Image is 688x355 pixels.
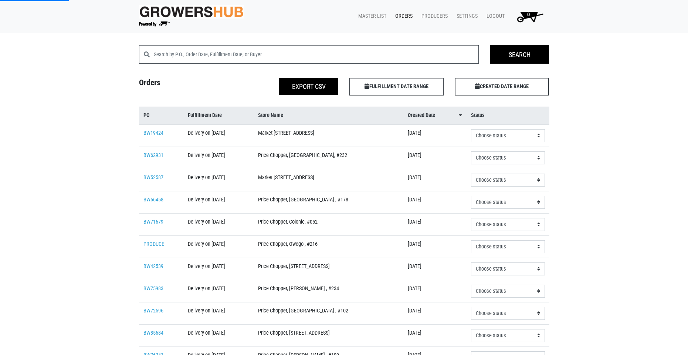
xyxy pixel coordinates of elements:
a: Settings [451,9,481,23]
input: Search [490,45,549,64]
a: Orders [389,9,416,23]
a: Producers [416,9,451,23]
a: BW42539 [143,263,163,269]
span: Status [471,111,485,120]
td: Price Chopper, Owego , #216 [254,235,403,258]
a: BW62931 [143,152,163,158]
td: [DATE] [403,302,467,324]
span: 0 [527,11,530,18]
a: BW71679 [143,219,163,225]
td: [DATE] [403,124,467,147]
button: Export CSV [279,78,338,95]
a: BW52587 [143,174,163,181]
td: Price Chopper, [STREET_ADDRESS] [254,324,403,346]
td: [DATE] [403,213,467,235]
td: Market [STREET_ADDRESS] [254,124,403,147]
span: PO [143,111,150,120]
span: Store Name [258,111,283,120]
td: Delivery on [DATE] [183,147,253,169]
td: [DATE] [403,147,467,169]
a: PRODUCE [143,241,164,247]
td: Price Chopper, [PERSON_NAME] , #234 [254,280,403,302]
span: FULFILLMENT DATE RANGE [349,78,444,96]
td: Price Chopper, [STREET_ADDRESS] [254,258,403,280]
td: Delivery on [DATE] [183,302,253,324]
td: Delivery on [DATE] [183,324,253,346]
td: [DATE] [403,191,467,213]
a: Status [471,111,545,120]
a: BW66458 [143,197,163,203]
td: Price Chopper, [GEOGRAPHIC_DATA], #232 [254,147,403,169]
td: Delivery on [DATE] [183,235,253,258]
a: Created Date [408,111,462,120]
td: [DATE] [403,258,467,280]
a: BW85684 [143,330,163,336]
td: Delivery on [DATE] [183,280,253,302]
span: CREATED DATE RANGE [455,78,549,96]
a: Fulfillment Date [188,111,249,120]
a: Store Name [258,111,399,120]
a: BW75983 [143,285,163,292]
td: Delivery on [DATE] [183,191,253,213]
td: Delivery on [DATE] [183,169,253,191]
td: Price Chopper, Colonie, #052 [254,213,403,235]
a: 0 [508,9,549,24]
td: [DATE] [403,324,467,346]
td: Price Chopper, [GEOGRAPHIC_DATA] , #178 [254,191,403,213]
a: Logout [481,9,508,23]
td: Delivery on [DATE] [183,258,253,280]
td: [DATE] [403,169,467,191]
td: [DATE] [403,235,467,258]
span: Created Date [408,111,435,120]
td: Price Chopper, [GEOGRAPHIC_DATA] , #102 [254,302,403,324]
img: original-fc7597fdc6adbb9d0e2ae620e786d1a2.jpg [139,5,244,19]
a: Master List [352,9,389,23]
a: BW19424 [143,130,163,136]
img: Cart [514,9,546,24]
td: Delivery on [DATE] [183,213,253,235]
input: Search by P.O., Order Date, Fulfillment Date, or Buyer [154,45,479,64]
td: Delivery on [DATE] [183,124,253,147]
td: [DATE] [403,280,467,302]
a: BW72596 [143,308,163,314]
a: PO [143,111,179,120]
span: Fulfillment Date [188,111,222,120]
img: Powered by Big Wheelbarrow [139,21,170,27]
td: Market [STREET_ADDRESS] [254,169,403,191]
h4: Orders [133,78,239,93]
